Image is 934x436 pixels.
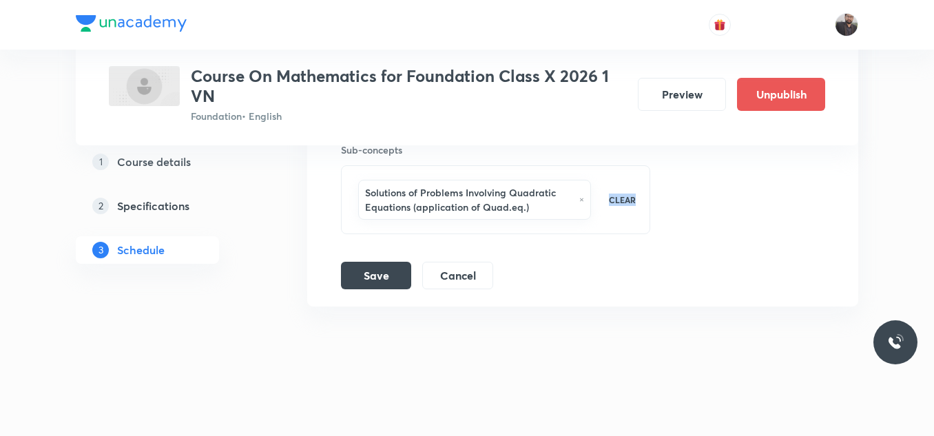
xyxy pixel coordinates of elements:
[109,66,180,106] img: B3ED2B5C-E7F4-459D-821E-FB3F533F34C8_plus.png
[422,262,493,289] button: Cancel
[117,198,189,214] h5: Specifications
[92,154,109,170] p: 1
[92,242,109,258] p: 3
[887,334,904,351] img: ttu
[714,19,726,31] img: avatar
[835,13,858,37] img: Vishal Choudhary
[117,154,191,170] h5: Course details
[76,192,263,220] a: 2Specifications
[92,198,109,214] p: 2
[365,185,572,214] h6: Solutions of Problems Involving Quadratic Equations (application of Quad.eq.)
[709,14,731,36] button: avatar
[117,242,165,258] h5: Schedule
[609,194,636,206] p: CLEAR
[638,78,726,111] button: Preview
[191,66,627,106] h3: Course On Mathematics for Foundation Class X 2026 1 VN
[341,143,650,157] h6: Sub-concepts
[76,15,187,35] a: Company Logo
[737,78,825,111] button: Unpublish
[191,109,627,123] p: Foundation • English
[341,262,411,289] button: Save
[76,148,263,176] a: 1Course details
[76,15,187,32] img: Company Logo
